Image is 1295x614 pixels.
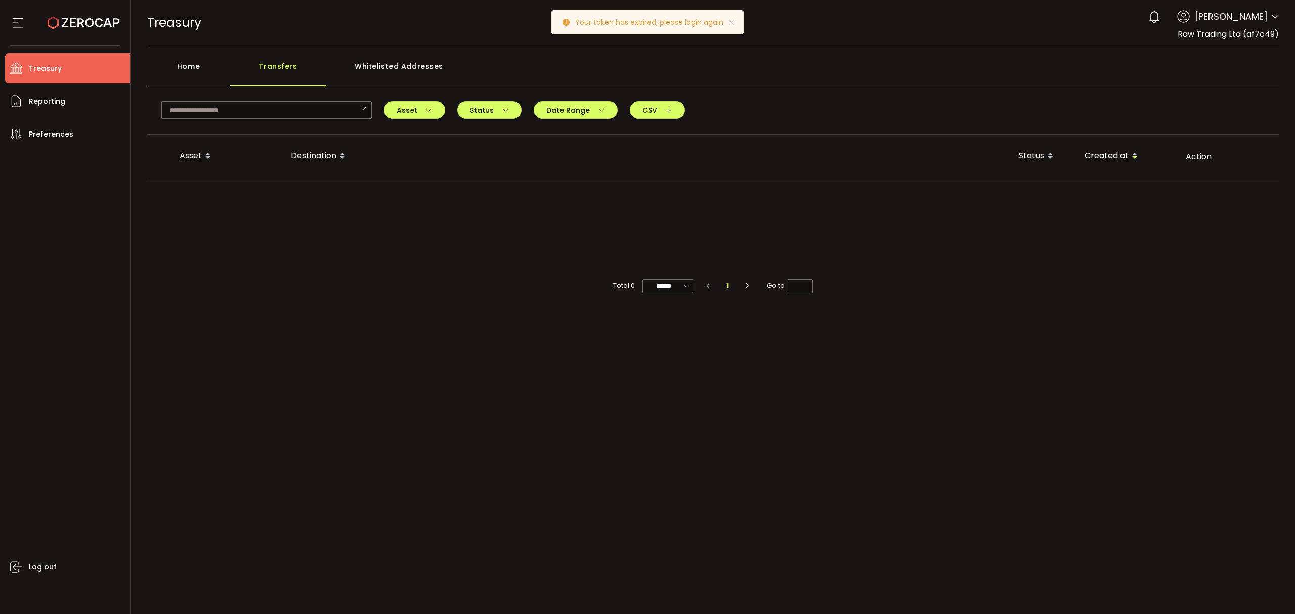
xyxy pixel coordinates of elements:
[397,107,433,114] span: Asset
[171,148,283,165] div: Asset
[147,14,201,31] span: Treasury
[283,148,1011,165] div: Destination
[29,94,65,109] span: Reporting
[534,101,618,119] button: Date Range
[1011,148,1076,165] div: Status
[147,56,230,86] div: Home
[29,560,57,575] span: Log out
[575,19,733,26] p: Your token has expired, please login again.
[613,279,635,293] span: Total 0
[1178,28,1279,40] span: Raw Trading Ltd (af7c49)
[546,107,605,114] span: Date Range
[1076,148,1178,165] div: Created at
[1195,10,1268,23] span: [PERSON_NAME]
[230,56,326,86] div: Transfers
[326,56,472,86] div: Whitelisted Addresses
[1178,151,1279,162] div: Action
[470,107,509,114] span: Status
[29,127,73,142] span: Preferences
[384,101,445,119] button: Asset
[767,279,813,293] span: Go to
[630,101,685,119] button: CSV
[457,101,522,119] button: Status
[1244,565,1295,614] iframe: Chat Widget
[642,107,672,114] span: CSV
[29,61,62,76] span: Treasury
[719,279,737,293] li: 1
